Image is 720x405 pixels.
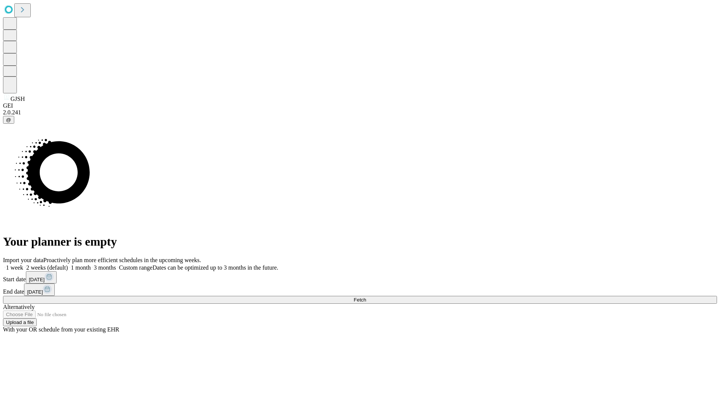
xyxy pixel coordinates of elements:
span: Alternatively [3,304,34,310]
span: [DATE] [27,289,43,295]
div: End date [3,283,717,296]
div: 2.0.241 [3,109,717,116]
span: With your OR schedule from your existing EHR [3,326,119,333]
div: GEI [3,102,717,109]
span: [DATE] [29,277,45,282]
span: Proactively plan more efficient schedules in the upcoming weeks. [43,257,201,263]
span: 2 weeks (default) [26,264,68,271]
span: Custom range [119,264,152,271]
button: Upload a file [3,318,37,326]
button: Fetch [3,296,717,304]
button: @ [3,116,14,124]
button: [DATE] [26,271,57,283]
span: 1 month [71,264,91,271]
button: [DATE] [24,283,55,296]
span: Fetch [354,297,366,303]
span: 1 week [6,264,23,271]
div: Start date [3,271,717,283]
span: GJSH [10,96,25,102]
h1: Your planner is empty [3,235,717,249]
span: Dates can be optimized up to 3 months in the future. [153,264,278,271]
span: @ [6,117,11,123]
span: Import your data [3,257,43,263]
span: 3 months [94,264,116,271]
